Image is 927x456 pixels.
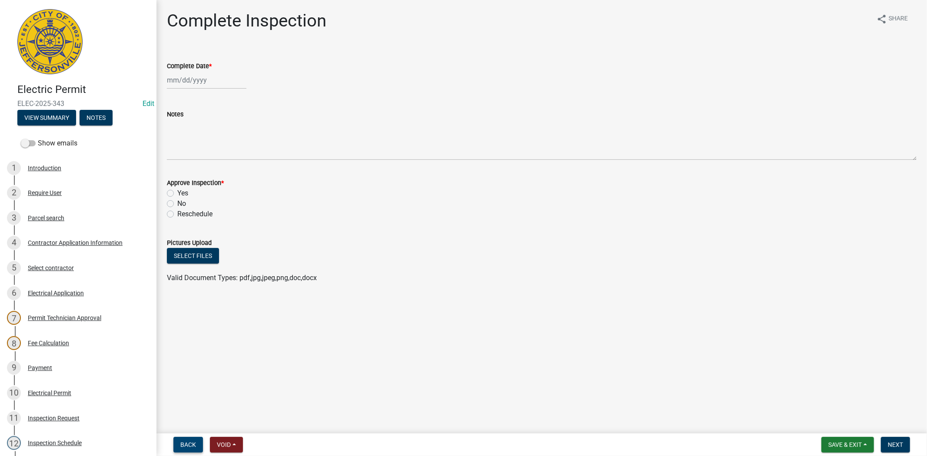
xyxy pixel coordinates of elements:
[17,9,83,74] img: City of Jeffersonville, Indiana
[167,63,212,69] label: Complete Date
[177,188,188,198] label: Yes
[28,265,74,271] div: Select contractor
[80,115,113,122] wm-modal-confirm: Notes
[177,209,213,219] label: Reschedule
[28,290,84,296] div: Electrical Application
[7,411,21,425] div: 11
[7,236,21,250] div: 4
[821,437,874,453] button: Save & Exit
[7,261,21,275] div: 5
[7,161,21,175] div: 1
[173,437,203,453] button: Back
[167,71,246,89] input: mm/dd/yyyy
[28,215,64,221] div: Parcel search
[7,361,21,375] div: 9
[217,441,231,448] span: Void
[7,186,21,200] div: 2
[28,315,101,321] div: Permit Technician Approval
[7,336,21,350] div: 8
[143,99,154,108] wm-modal-confirm: Edit Application Number
[80,110,113,126] button: Notes
[167,112,183,118] label: Notes
[167,240,212,246] label: Pictures Upload
[167,10,326,31] h1: Complete Inspection
[28,390,71,396] div: Electrical Permit
[28,190,62,196] div: Require User
[17,115,76,122] wm-modal-confirm: Summary
[17,110,76,126] button: View Summary
[28,240,123,246] div: Contractor Application Information
[889,14,908,24] span: Share
[21,138,77,149] label: Show emails
[28,415,80,421] div: Inspection Request
[210,437,243,453] button: Void
[877,14,887,24] i: share
[28,440,82,446] div: Inspection Schedule
[17,83,150,96] h4: Electric Permit
[7,436,21,450] div: 12
[177,198,186,209] label: No
[870,10,915,27] button: shareShare
[143,99,154,108] a: Edit
[7,211,21,225] div: 3
[28,365,52,371] div: Payment
[180,441,196,448] span: Back
[167,248,219,264] button: Select files
[167,180,224,186] label: Approve Inspection
[828,441,862,448] span: Save & Exit
[7,311,21,325] div: 7
[881,437,910,453] button: Next
[7,286,21,300] div: 6
[28,340,69,346] div: Fee Calculation
[28,165,61,171] div: Introduction
[17,99,139,108] span: ELEC-2025-343
[7,386,21,400] div: 10
[888,441,903,448] span: Next
[167,274,317,282] span: Valid Document Types: pdf,jpg,jpeg,png,doc,docx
